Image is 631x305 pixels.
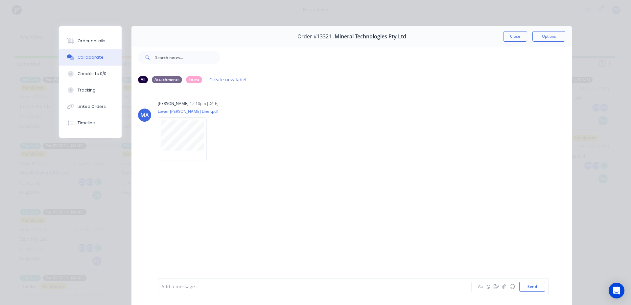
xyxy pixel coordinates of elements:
button: Options [532,31,565,42]
button: Timeline [59,115,122,131]
span: Mineral Technologies Pty Ltd [335,33,406,40]
button: Linked Orders [59,98,122,115]
div: Timeline [78,120,95,126]
button: Order details [59,33,122,49]
button: Collaborate [59,49,122,66]
div: Collaborate [78,54,104,60]
div: Checklists 0/0 [78,71,106,77]
p: Lower [PERSON_NAME] Liner.pdf [158,109,218,114]
div: latest [186,76,202,83]
input: Search notes... [155,51,220,64]
button: Tracking [59,82,122,98]
button: Checklists 0/0 [59,66,122,82]
div: 12:10pm [DATE] [190,101,219,107]
div: Tracking [78,87,96,93]
div: Order details [78,38,105,44]
button: ☺ [508,283,516,291]
button: Aa [477,283,484,291]
div: All [138,76,148,83]
button: Close [503,31,527,42]
div: Linked Orders [78,104,106,110]
div: Open Intercom Messenger [609,283,624,298]
div: MA [140,111,149,119]
button: Send [519,282,545,292]
span: Order #13321 - [297,33,335,40]
div: Attachments [152,76,182,83]
button: Create new label [206,75,250,84]
button: @ [484,283,492,291]
div: [PERSON_NAME] [158,101,189,107]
